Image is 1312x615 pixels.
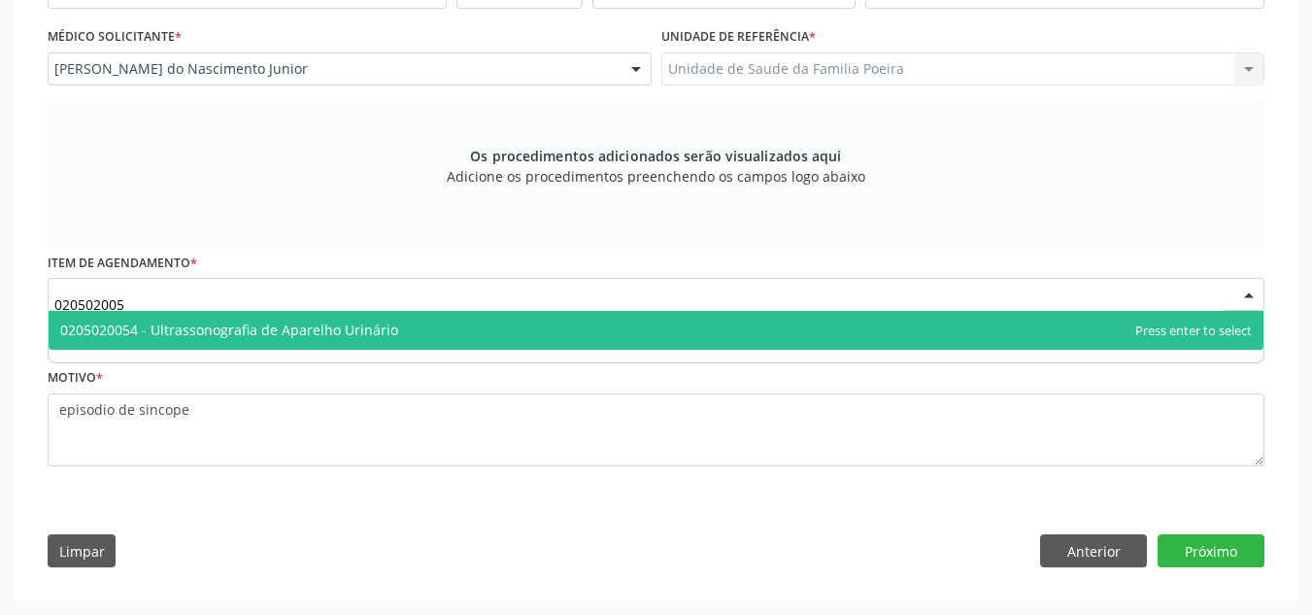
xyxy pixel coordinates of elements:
span: Os procedimentos adicionados serão visualizados aqui [470,146,841,166]
span: 0205020054 - Ultrassonografia de Aparelho Urinário [60,321,398,339]
label: Motivo [48,363,103,393]
button: Próximo [1158,534,1264,567]
span: [PERSON_NAME] do Nascimento Junior [54,59,612,79]
input: Buscar por procedimento [54,285,1225,324]
label: Item de agendamento [48,249,197,279]
button: Anterior [1040,534,1147,567]
span: Adicione os procedimentos preenchendo os campos logo abaixo [447,166,865,187]
label: Médico Solicitante [48,22,182,52]
label: Unidade de referência [661,22,816,52]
